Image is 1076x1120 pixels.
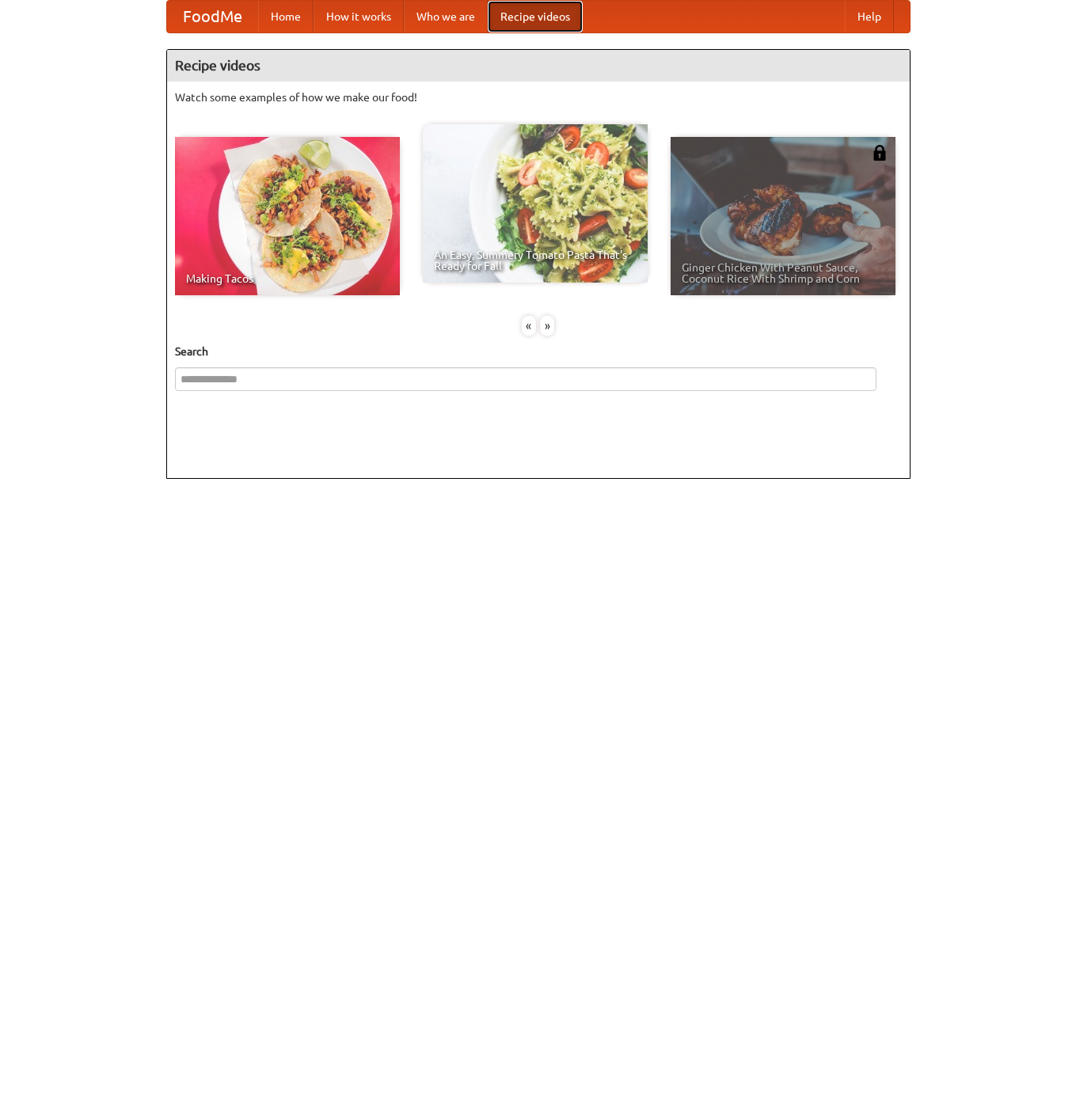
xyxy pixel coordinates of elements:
a: Making Tacos [175,137,400,295]
span: An Easy, Summery Tomato Pasta That's Ready for Fall [434,249,637,271]
a: Who we are [404,1,488,32]
a: How it works [314,1,404,32]
a: Recipe videos [488,1,583,32]
img: 483408.png [872,145,888,161]
h5: Search [175,344,902,359]
h4: Recipe videos [167,50,910,82]
span: Making Tacos [186,273,389,284]
div: « [522,316,536,336]
div: » [540,316,554,336]
a: FoodMe [167,1,258,32]
a: Home [258,1,314,32]
a: An Easy, Summery Tomato Pasta That's Ready for Fall [423,124,648,283]
a: Help [845,1,894,32]
p: Watch some examples of how we make our food! [175,89,902,105]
